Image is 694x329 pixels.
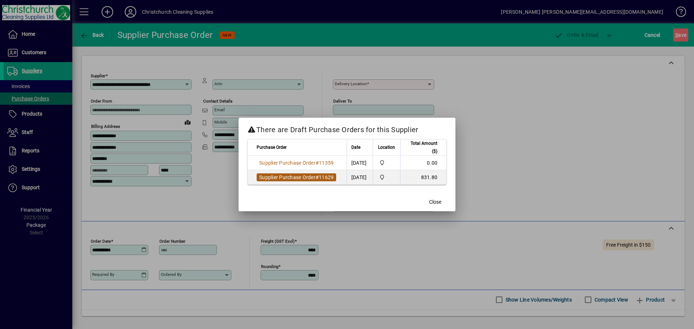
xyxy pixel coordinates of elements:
[316,160,319,166] span: #
[378,143,395,151] span: Location
[429,198,441,206] span: Close
[316,174,319,180] span: #
[377,173,396,181] span: Christchurch Cleaning Supplies Ltd
[405,139,437,155] span: Total Amount ($)
[377,159,396,167] span: Christchurch Cleaning Supplies Ltd
[319,160,334,166] span: 11359
[239,118,455,139] h2: There are Draft Purchase Orders for this Supplier
[257,173,336,181] a: Supplier Purchase Order#11629
[259,160,316,166] span: Supplier Purchase Order
[257,143,287,151] span: Purchase Order
[259,174,316,180] span: Supplier Purchase Order
[257,159,336,167] a: Supplier Purchase Order#11359
[424,195,447,208] button: Close
[347,156,373,170] td: [DATE]
[347,170,373,185] td: [DATE]
[319,174,334,180] span: 11629
[351,143,360,151] span: Date
[400,170,446,185] td: 831.80
[400,156,446,170] td: 0.00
